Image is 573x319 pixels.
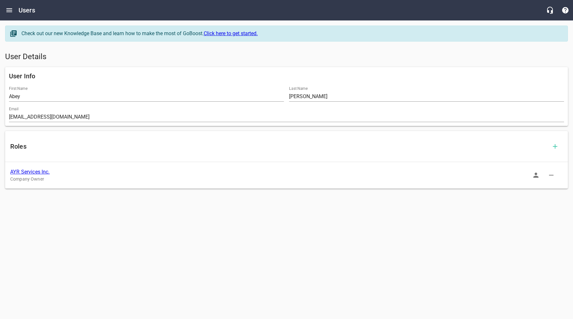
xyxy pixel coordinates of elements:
a: Click here to get started. [204,30,258,36]
button: Support Portal [558,3,573,18]
button: Delete Role [544,167,559,183]
label: Last Name [289,87,308,90]
h6: User Info [9,71,564,81]
h6: Roles [10,141,547,152]
label: First Name [9,87,27,90]
h5: User Details [5,52,568,62]
h6: Users [19,5,35,15]
div: Check out our new Knowledge Base and learn how to make the most of GoBoost. [21,30,561,37]
a: AYR Services Inc. [10,169,50,175]
p: Company Owner [10,176,553,183]
button: Add Role [547,139,563,154]
button: Live Chat [542,3,558,18]
button: Open drawer [2,3,17,18]
label: Email [9,107,19,111]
